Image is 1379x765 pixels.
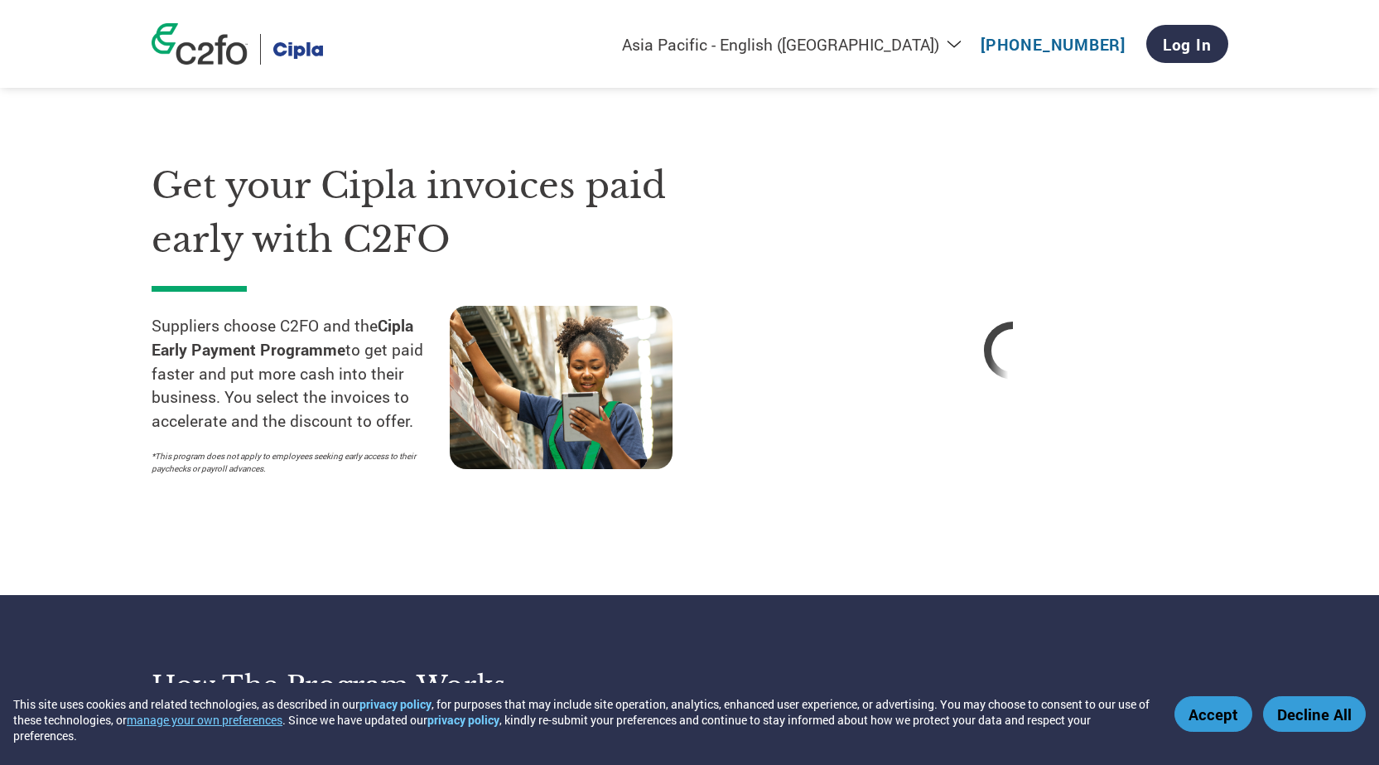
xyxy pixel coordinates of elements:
[981,34,1126,55] a: [PHONE_NUMBER]
[152,669,669,702] h3: How the program works
[152,159,748,266] h1: Get your Cipla invoices paid early with C2FO
[13,696,1150,743] div: This site uses cookies and related technologies, as described in our , for purposes that may incl...
[1174,696,1252,732] button: Accept
[273,34,323,65] img: Cipla
[152,450,433,475] p: *This program does not apply to employees seeking early access to their paychecks or payroll adva...
[152,315,413,360] strong: Cipla Early Payment Programme
[127,712,282,728] button: manage your own preferences
[152,314,450,433] p: Suppliers choose C2FO and the to get paid faster and put more cash into their business. You selec...
[359,696,432,712] a: privacy policy
[152,23,248,65] img: c2fo logo
[1146,25,1228,63] a: Log In
[427,712,499,728] a: privacy policy
[450,306,673,469] img: supply chain worker
[1263,696,1366,732] button: Decline All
